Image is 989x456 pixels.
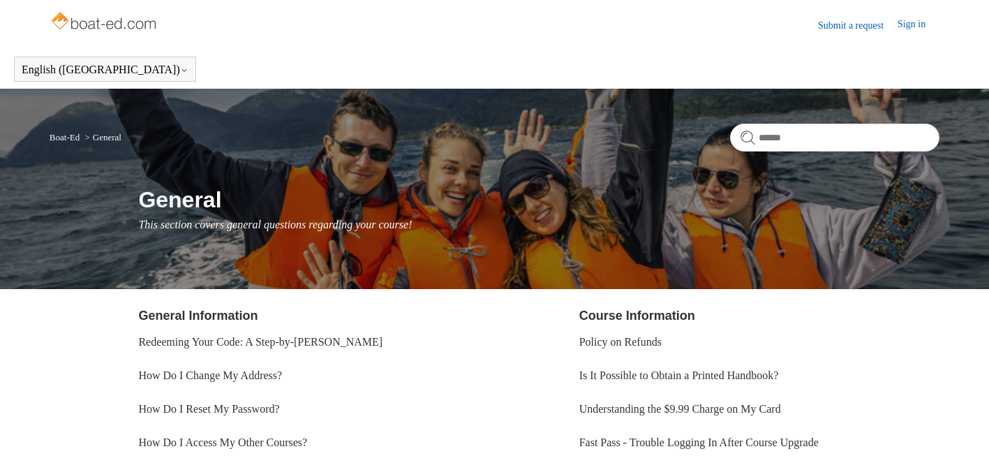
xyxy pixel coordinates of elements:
a: General Information [138,309,258,323]
a: Redeeming Your Code: A Step-by-[PERSON_NAME] [138,336,382,348]
a: Policy on Refunds [579,336,662,348]
a: How Do I Access My Other Courses? [138,436,307,448]
a: How Do I Change My Address? [138,369,282,381]
a: Boat-Ed [50,132,80,142]
input: Search [730,124,939,152]
a: Fast Pass - Trouble Logging In After Course Upgrade [579,436,819,448]
a: Sign in [898,17,939,34]
h1: General [138,183,939,216]
a: Understanding the $9.99 Charge on My Card [579,403,781,415]
button: English ([GEOGRAPHIC_DATA]) [22,64,188,76]
a: Submit a request [818,18,898,33]
li: General [82,132,121,142]
div: Live chat [942,409,979,446]
p: This section covers general questions regarding your course! [138,216,939,233]
li: Boat-Ed [50,132,82,142]
a: Course Information [579,309,695,323]
a: How Do I Reset My Password? [138,403,279,415]
img: Boat-Ed Help Center home page [50,8,161,36]
a: Is It Possible to Obtain a Printed Handbook? [579,369,779,381]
